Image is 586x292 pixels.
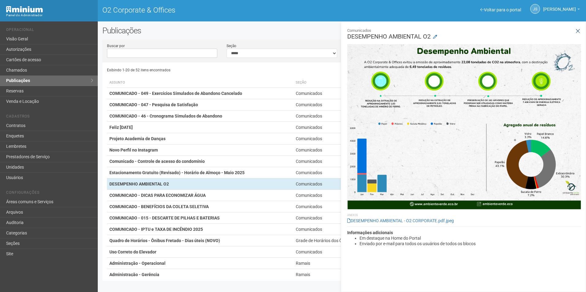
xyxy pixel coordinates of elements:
td: Comunicados [293,201,376,212]
td: Comunicados [293,122,376,133]
strong: COMUNICADO - 049 - Exercícios Simulados de Abandono Cancelado [109,91,242,96]
li: Anexos [347,212,581,218]
li: Operacional [6,28,93,34]
strong: COMUNICADO - IPTU e TAXA DE INCÊNDIO 2025 [109,227,203,232]
strong: COMUNICADO - 047 - Pesquisa de Satisfação [109,102,198,107]
strong: Quadro de Horários - Ônibus Fretado - Dias úteis (NOVO) [109,238,220,243]
strong: COMUNICADO - BENEFÍCIOS DA COLETA SELETIVA [109,204,209,209]
td: Comunicados [293,190,376,201]
strong: DESEMPENHO AMBIENTAL O2 [109,182,169,186]
div: Painel do Administrador [6,13,93,18]
li: Cadastros [6,114,93,121]
strong: COMUNICADO - 46 - Cronograma Simulados de Abandono [109,114,222,118]
strong: Comunicado - Controle de acesso do condomínio [109,159,205,164]
td: Comunicados [293,167,376,178]
td: Comunicados [293,246,376,258]
strong: Estacionamento Gratuito (Revisado) - Horário de Almoço - Maio 2025 [109,170,245,175]
a: Voltar para o portal [480,7,521,12]
strong: COMUNICADO - DICAS PARA ECONOMIZAR ÁGUA [109,193,206,198]
label: Seção [226,43,236,49]
a: JS [530,4,540,14]
strong: Projeto Academia de Danças [109,136,166,141]
td: Comunicados [293,99,376,110]
img: Minium [6,6,43,13]
strong: Administração - Operacional [109,261,166,266]
td: Comunicados [293,144,376,156]
td: Comunicados [293,110,376,122]
th: Assunto [107,78,293,88]
td: Grade de Horários dos Ônibus [293,235,376,246]
small: Comunicados [347,28,581,33]
label: Buscar por [107,43,125,49]
strong: Feliz [DATE] [109,125,133,130]
h1: O2 Corporate & Offices [102,6,337,14]
a: DESEMPENHO AMBIENTAL - O2 CORPORATE.pdf.jpeg [347,218,454,223]
img: DESEMPENHO%20AMBIENTAL%20-%20O2%20CORPORATE.pdf.jpeg [347,44,581,209]
h3: DESEMPENHO AMBIENTAL O2 [347,28,581,39]
td: Comunicados [293,88,376,99]
strong: Informações adicionais [347,230,393,235]
strong: Administração - Gerência [109,272,159,277]
td: Ramais [293,269,376,280]
strong: Novo Perfil no Instagram [109,148,158,152]
a: [PERSON_NAME] [543,8,580,13]
li: Configurações [6,190,93,197]
span: Jeferson Souza [543,1,576,12]
li: Em destaque na Home do Portal [360,235,581,241]
li: Enviado por e-mail para todos os usuários de todos os blocos [360,241,581,246]
h2: Publicações [102,26,297,35]
a: Modificar [433,34,437,40]
td: Comunicados [293,178,376,190]
td: Comunicados [293,212,376,224]
td: Ramais [293,258,376,269]
td: Comunicados [293,224,376,235]
td: Comunicados [293,133,376,144]
td: Comunicados [293,156,376,167]
th: Seção [293,78,376,88]
strong: COMUNICADO - 015 - DESCARTE DE PILHAS E BATERIAS [109,215,220,220]
div: Exibindo 1-20 de 52 itens encontrados [107,66,342,75]
strong: Uso Correto do Elevador [109,249,156,254]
